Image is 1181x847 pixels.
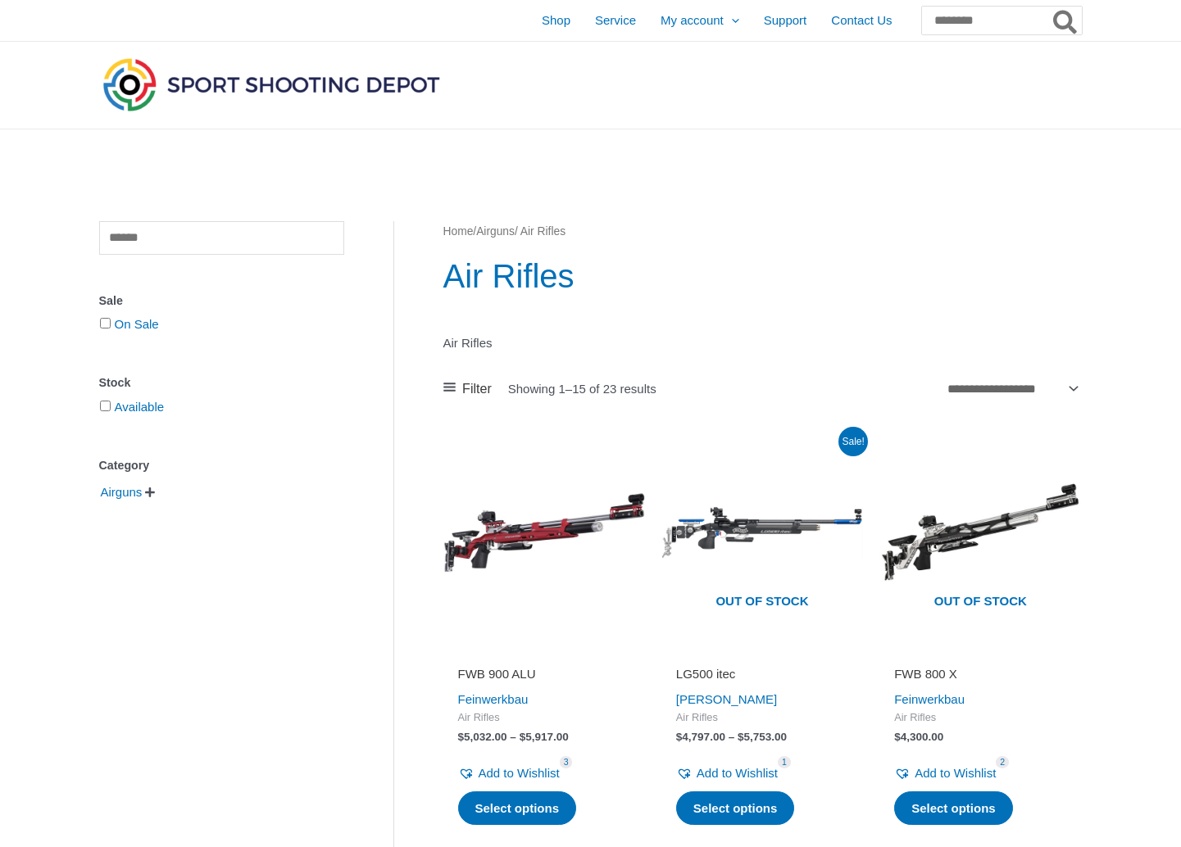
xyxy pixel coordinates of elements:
[778,756,791,768] span: 1
[510,731,516,743] span: –
[697,766,778,780] span: Add to Wishlist
[676,731,725,743] bdi: 4,797.00
[443,332,1082,355] p: Air Rifles
[879,432,1081,633] a: Out of stock
[458,762,560,785] a: Add to Wishlist
[99,484,144,498] a: Airguns
[458,731,465,743] span: $
[99,478,144,506] span: Airguns
[458,791,577,826] a: Select options for “FWB 900 ALU”
[462,377,492,401] span: Filter
[996,756,1009,768] span: 2
[100,318,111,328] input: On Sale
[894,666,1066,688] a: FWB 800 X
[676,666,848,682] h2: LG500 itec
[458,666,630,682] h2: FWB 900 ALU
[560,756,573,768] span: 3
[676,711,848,725] span: Air Rifles
[458,692,529,706] a: Feinwerkbau
[99,289,344,313] div: Sale
[894,711,1066,725] span: Air Rifles
[894,791,1013,826] a: Select options for “FWB 800 X”
[115,317,159,331] a: On Sale
[443,432,645,633] img: FWB 900 ALU
[99,454,344,478] div: Category
[894,762,996,785] a: Add to Wishlist
[738,731,787,743] bdi: 5,753.00
[894,731,901,743] span: $
[458,711,630,725] span: Air Rifles
[520,731,526,743] span: $
[915,766,996,780] span: Add to Wishlist
[476,225,515,238] a: Airguns
[1050,7,1082,34] button: Search
[894,643,1066,663] iframe: Customer reviews powered by Trustpilot
[729,731,735,743] span: –
[676,731,683,743] span: $
[443,377,492,401] a: Filter
[892,583,1069,621] span: Out of stock
[99,54,443,115] img: Sport Shooting Depot
[458,643,630,663] iframe: Customer reviews powered by Trustpilot
[458,731,507,743] bdi: 5,032.00
[508,383,656,395] p: Showing 1–15 of 23 results
[115,400,165,414] a: Available
[894,692,965,706] a: Feinwerkbau
[676,692,777,706] a: [PERSON_NAME]
[894,731,943,743] bdi: 4,300.00
[676,762,778,785] a: Add to Wishlist
[676,643,848,663] iframe: Customer reviews powered by Trustpilot
[674,583,851,621] span: Out of stock
[738,731,744,743] span: $
[479,766,560,780] span: Add to Wishlist
[443,253,1082,299] h1: Air Rifles
[443,221,1082,242] nav: Breadcrumb
[879,432,1081,633] img: FWB 800 X
[894,666,1066,682] h2: FWB 800 X
[520,731,569,743] bdi: 5,917.00
[145,487,155,498] span: 
[100,401,111,411] input: Available
[661,432,863,633] img: LG500 itec
[942,377,1082,401] select: Shop order
[99,371,344,395] div: Stock
[676,791,795,826] a: Select options for “LG500 itec”
[838,427,868,456] span: Sale!
[443,225,474,238] a: Home
[661,432,863,633] a: Out of stock
[676,666,848,688] a: LG500 itec
[458,666,630,688] a: FWB 900 ALU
